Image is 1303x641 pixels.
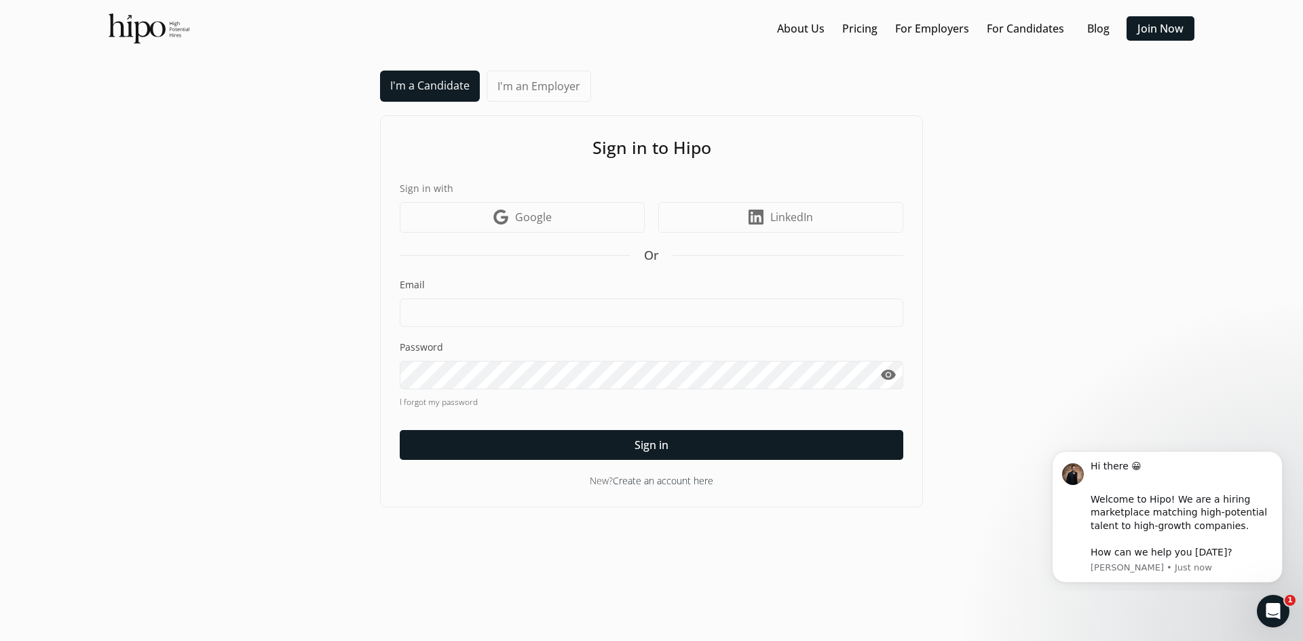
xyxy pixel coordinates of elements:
span: Sign in [635,437,668,453]
a: I'm a Candidate [380,71,480,102]
label: Sign in with [400,181,903,195]
label: Password [400,341,903,354]
span: Or [644,246,659,265]
iframe: Intercom notifications message [1032,439,1303,591]
label: Email [400,278,903,292]
iframe: Intercom live chat [1257,595,1289,627]
a: I forgot my password [400,396,903,408]
button: Pricing [837,16,883,41]
a: For Candidates [987,20,1064,37]
a: For Employers [895,20,969,37]
span: 1 [1285,595,1296,606]
button: Blog [1076,16,1120,41]
span: LinkedIn [770,209,813,225]
a: Blog [1087,20,1110,37]
a: LinkedIn [658,202,903,233]
button: visibility [873,361,903,389]
img: official-logo [109,14,189,43]
span: visibility [880,367,896,383]
button: Join Now [1127,16,1194,41]
a: I'm an Employer [487,71,591,102]
button: For Employers [890,16,975,41]
a: About Us [777,20,825,37]
a: Join Now [1137,20,1184,37]
button: About Us [772,16,830,41]
button: Sign in [400,430,903,460]
a: Pricing [842,20,877,37]
div: New? [400,473,903,488]
span: Google [515,209,552,225]
button: For Candidates [981,16,1070,41]
a: Create an account here [613,474,713,487]
h1: Sign in to Hipo [400,135,903,161]
a: Google [400,202,645,233]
